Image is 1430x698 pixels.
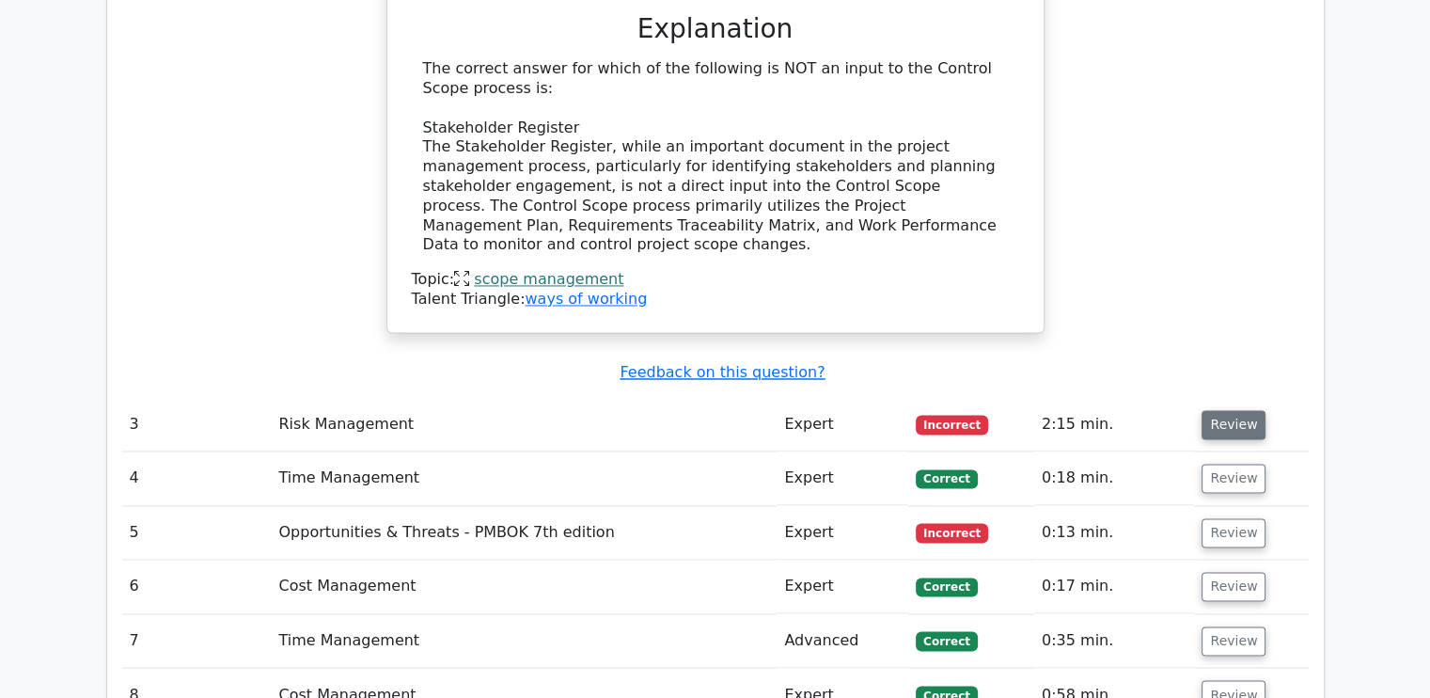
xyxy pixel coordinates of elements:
[1202,464,1265,493] button: Review
[271,614,777,668] td: Time Management
[777,560,908,613] td: Expert
[122,560,272,613] td: 6
[916,578,977,596] span: Correct
[777,398,908,452] td: Expert
[122,452,272,505] td: 4
[1034,614,1195,668] td: 0:35 min.
[1034,452,1195,505] td: 0:18 min.
[916,631,977,650] span: Correct
[1202,410,1265,439] button: Review
[474,270,623,288] a: scope management
[777,506,908,560] td: Expert
[122,398,272,452] td: 3
[1202,572,1265,601] button: Review
[122,506,272,560] td: 5
[525,290,647,308] a: ways of working
[916,469,977,488] span: Correct
[271,506,777,560] td: Opportunities & Threats - PMBOK 7th edition
[412,270,1019,309] div: Talent Triangle:
[271,452,777,505] td: Time Management
[777,452,908,505] td: Expert
[423,59,1008,255] div: The correct answer for which of the following is NOT an input to the Control Scope process is: St...
[1034,398,1195,452] td: 2:15 min.
[423,13,1008,45] h3: Explanation
[412,270,1019,290] div: Topic:
[916,523,988,542] span: Incorrect
[916,415,988,434] span: Incorrect
[1202,627,1265,656] button: Review
[1202,518,1265,547] button: Review
[271,560,777,613] td: Cost Management
[1034,506,1195,560] td: 0:13 min.
[1034,560,1195,613] td: 0:17 min.
[777,614,908,668] td: Advanced
[620,363,825,381] a: Feedback on this question?
[271,398,777,452] td: Risk Management
[122,614,272,668] td: 7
